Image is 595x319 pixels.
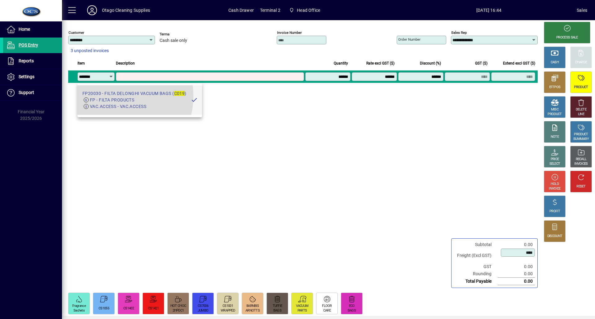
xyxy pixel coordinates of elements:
[99,306,109,311] div: CS1055
[287,5,323,16] span: Head Office
[551,182,559,186] div: HOLD
[228,5,254,15] span: Cash Drawer
[72,304,86,308] div: Fragrance
[273,308,281,313] div: BAGS
[198,304,208,308] div: CS7006
[71,47,109,54] span: 3 unposted invoices
[475,60,487,67] span: GST ($)
[503,60,535,67] span: Extend excl GST ($)
[260,5,280,15] span: Terminal 2
[574,162,588,166] div: INVOICES
[102,5,150,15] div: Otago Cleaning Supplies
[323,308,331,313] div: CARE
[548,112,562,117] div: PRODUCT
[3,85,62,101] a: Support
[123,306,134,311] div: CS1402
[398,37,421,42] mat-label: Order number
[576,157,587,162] div: RECALL
[454,278,498,285] td: Total Payable
[223,304,233,308] div: CS1001
[173,308,184,313] div: 2HPDC1
[19,43,38,47] span: POS Entry
[19,58,34,63] span: Reports
[3,53,62,69] a: Reports
[573,137,589,142] div: SUMMARY
[246,304,259,308] div: 8ARNBIS
[322,304,332,308] div: FLOOR
[348,308,356,313] div: BAGS
[574,85,588,90] div: PRODUCT
[498,278,535,285] td: 0.00
[454,270,498,278] td: Rounding
[160,32,197,36] span: Terms
[420,60,441,67] span: Discount (%)
[454,241,498,248] td: Subtotal
[296,304,309,308] div: VACUUM
[454,263,498,270] td: GST
[277,30,302,35] mat-label: Invoice number
[19,74,34,79] span: Settings
[273,304,282,308] div: TUFFIE
[498,270,535,278] td: 0.00
[349,304,355,308] div: ECO
[297,5,320,15] span: Head Office
[575,60,587,65] div: CHARGE
[551,135,559,139] div: NOTE
[574,132,588,137] div: PRODUCT
[551,157,559,162] div: PRICE
[82,5,102,16] button: Profile
[549,85,561,90] div: EFTPOS
[68,45,111,56] button: 3 unposted invoices
[556,35,578,40] div: PROCESS SALE
[498,263,535,270] td: 0.00
[73,308,85,313] div: Sachets
[19,27,30,32] span: Home
[68,30,84,35] mat-label: Customer
[148,306,159,311] div: CS1421
[77,60,85,67] span: Item
[551,107,558,112] div: MISC
[551,60,559,65] div: CASH
[245,308,260,313] div: ARNOTTS
[19,90,34,95] span: Support
[116,60,135,67] span: Description
[454,248,498,263] td: Freight (Excl GST)
[549,162,560,166] div: SELECT
[3,69,62,85] a: Settings
[549,209,560,214] div: PROFIT
[3,22,62,37] a: Home
[578,112,584,117] div: LINE
[498,241,535,248] td: 0.00
[576,107,586,112] div: DELETE
[401,5,577,15] span: [DATE] 16:44
[221,308,235,313] div: WRAPPED
[334,60,348,67] span: Quantity
[577,5,587,15] div: Sales
[170,304,186,308] div: HOT CHOC
[549,186,560,191] div: INVOICE
[366,60,394,67] span: Rate excl GST ($)
[297,308,307,313] div: PARTS
[576,184,586,189] div: RESET
[160,38,187,43] span: Cash sale only
[198,308,209,313] div: JUMBO
[451,30,467,35] mat-label: Sales rep
[547,234,562,239] div: DISCOUNT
